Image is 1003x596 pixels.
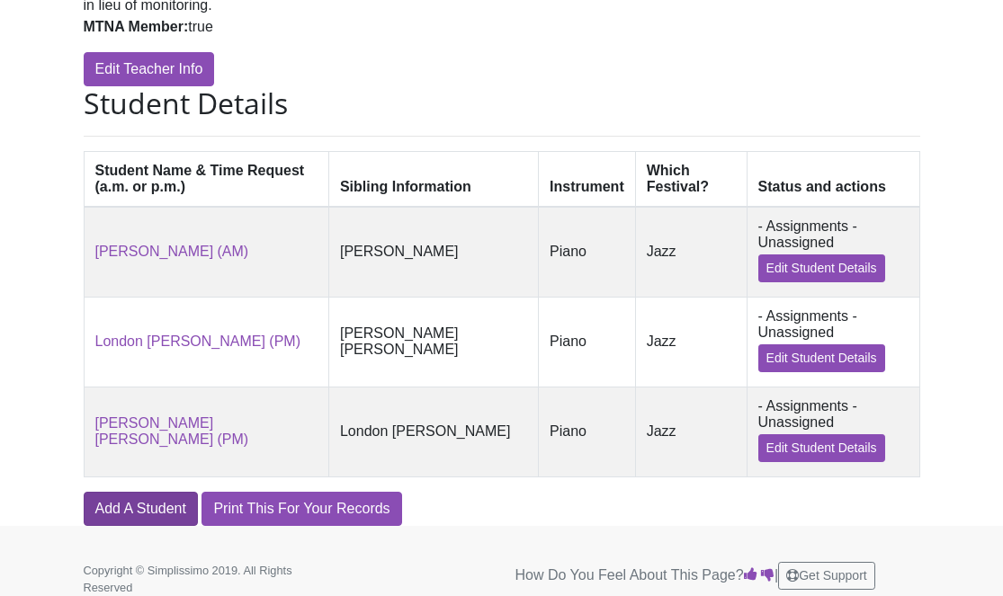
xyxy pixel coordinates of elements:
a: [PERSON_NAME] [PERSON_NAME] (PM) [95,415,249,447]
td: Piano [539,297,636,387]
button: Get Support [778,562,875,590]
a: Edit Student Details [758,344,885,372]
td: Piano [539,387,636,476]
td: London [PERSON_NAME] [328,387,538,476]
td: [PERSON_NAME] [328,207,538,298]
a: Print This For Your Records [201,492,401,526]
a: Edit Student Details [758,434,885,462]
strong: MTNA Member: [84,19,189,34]
td: Jazz [635,297,747,387]
th: Which Festival? [635,151,747,207]
td: - Assignments - Unassigned [747,207,919,298]
li: true [84,16,488,38]
p: How Do You Feel About This Page? | [515,562,920,590]
a: [PERSON_NAME] (AM) [95,244,249,259]
th: Instrument [539,151,636,207]
th: Status and actions [747,151,919,207]
td: Piano [539,207,636,298]
td: [PERSON_NAME] [PERSON_NAME] [328,297,538,387]
p: Copyright © Simplissimo 2019. All Rights Reserved [84,562,345,596]
td: Jazz [635,387,747,476]
a: London [PERSON_NAME] (PM) [95,334,301,349]
h2: Student Details [84,86,920,120]
th: Sibling Information [328,151,538,207]
td: - Assignments - Unassigned [747,387,919,476]
a: Edit Student Details [758,254,885,282]
td: - Assignments - Unassigned [747,297,919,387]
a: Add A Student [84,492,198,526]
a: Edit Teacher Info [84,52,215,86]
th: Student Name & Time Request (a.m. or p.m.) [84,151,328,207]
td: Jazz [635,207,747,298]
